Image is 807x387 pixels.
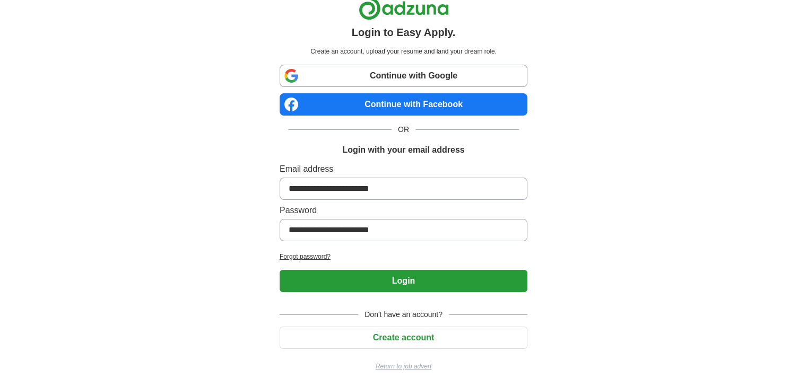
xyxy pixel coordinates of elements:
[280,65,527,87] a: Continue with Google
[280,270,527,292] button: Login
[280,252,527,261] a: Forgot password?
[280,327,527,349] button: Create account
[342,144,464,156] h1: Login with your email address
[280,163,527,175] label: Email address
[352,24,456,40] h1: Login to Easy Apply.
[392,124,415,135] span: OR
[280,362,527,371] a: Return to job advert
[280,93,527,116] a: Continue with Facebook
[282,47,525,56] p: Create an account, upload your resume and land your dream role.
[280,204,527,217] label: Password
[280,333,527,342] a: Create account
[358,309,449,320] span: Don't have an account?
